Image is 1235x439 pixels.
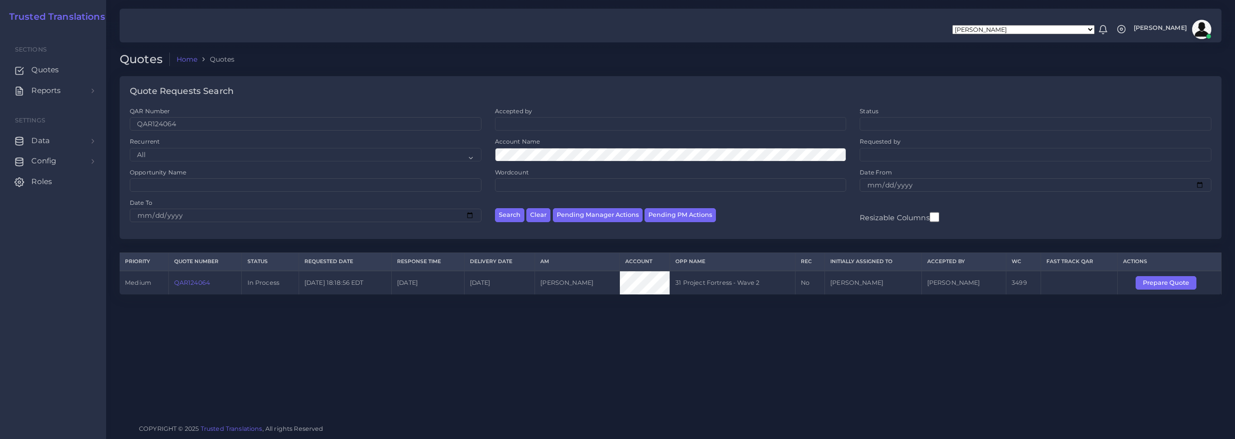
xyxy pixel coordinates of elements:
[130,137,160,146] label: Recurrent
[31,176,52,187] span: Roles
[120,53,170,67] h2: Quotes
[168,253,242,271] th: Quote Number
[7,80,99,101] a: Reports
[130,107,170,115] label: QAR Number
[391,253,464,271] th: Response Time
[535,253,619,271] th: AM
[177,54,198,64] a: Home
[860,107,878,115] label: Status
[139,424,324,434] span: COPYRIGHT © 2025
[299,253,391,271] th: Requested Date
[15,117,45,124] span: Settings
[1006,253,1041,271] th: WC
[262,424,324,434] span: , All rights Reserved
[31,85,61,96] span: Reports
[1134,25,1187,31] span: [PERSON_NAME]
[130,168,186,176] label: Opportunity Name
[2,12,105,23] a: Trusted Translations
[464,253,535,271] th: Delivery Date
[7,60,99,80] a: Quotes
[824,253,921,271] th: Initially Assigned to
[31,156,56,166] span: Config
[391,271,464,294] td: [DATE]
[495,107,533,115] label: Accepted by
[921,253,1006,271] th: Accepted by
[31,65,59,75] span: Quotes
[670,271,796,294] td: 31 Project Fortress - Wave 2
[860,137,901,146] label: Requested by
[120,253,168,271] th: Priority
[15,46,47,53] span: Sections
[495,208,524,222] button: Search
[464,271,535,294] td: [DATE]
[130,86,233,97] h4: Quote Requests Search
[930,211,939,223] input: Resizable Columns
[1129,20,1215,39] a: [PERSON_NAME]avatar
[7,151,99,171] a: Config
[174,279,210,286] a: QAR124064
[1006,271,1041,294] td: 3499
[7,172,99,192] a: Roles
[824,271,921,294] td: [PERSON_NAME]
[1041,253,1118,271] th: Fast Track QAR
[645,208,716,222] button: Pending PM Actions
[1117,253,1221,271] th: Actions
[299,271,391,294] td: [DATE] 18:18:56 EDT
[31,135,50,146] span: Data
[125,279,151,286] span: medium
[1136,279,1203,286] a: Prepare Quote
[197,54,234,64] li: Quotes
[526,208,550,222] button: Clear
[795,253,824,271] th: REC
[201,425,262,432] a: Trusted Translations
[7,131,99,151] a: Data
[495,137,540,146] label: Account Name
[535,271,619,294] td: [PERSON_NAME]
[860,211,939,223] label: Resizable Columns
[553,208,643,222] button: Pending Manager Actions
[130,199,152,207] label: Date To
[1192,20,1211,39] img: avatar
[795,271,824,294] td: No
[860,168,892,176] label: Date From
[619,253,670,271] th: Account
[495,168,529,176] label: Wordcount
[242,271,299,294] td: In Process
[670,253,796,271] th: Opp Name
[1136,276,1196,290] button: Prepare Quote
[242,253,299,271] th: Status
[921,271,1006,294] td: [PERSON_NAME]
